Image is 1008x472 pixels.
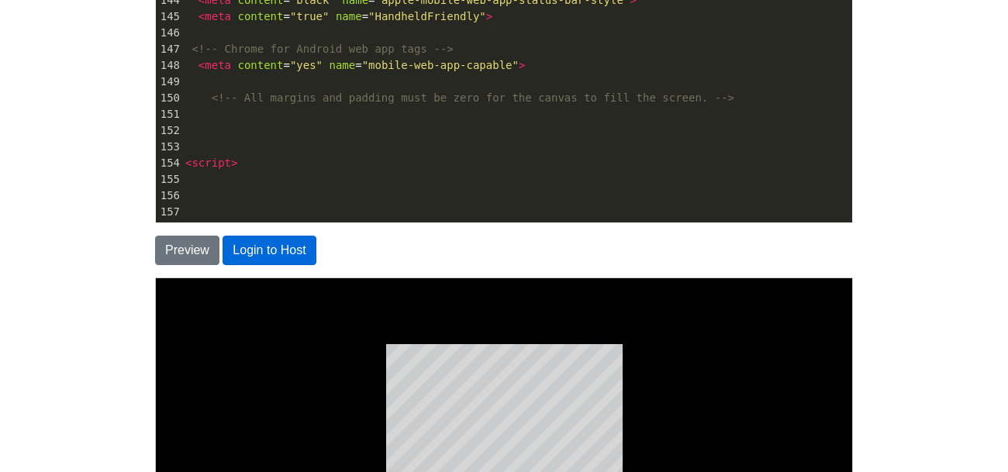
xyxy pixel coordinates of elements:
[156,41,182,57] div: 147
[156,9,182,25] div: 145
[156,106,182,122] div: 151
[156,204,182,220] div: 157
[185,157,192,169] span: <
[185,10,492,22] span: = =
[212,91,734,104] span: <!-- All margins and padding must be zero for the canvas to fill the screen. -->
[156,171,182,188] div: 155
[223,236,316,265] button: Login to Host
[156,122,182,139] div: 152
[205,59,231,71] span: meta
[231,157,237,169] span: >
[336,10,362,22] span: name
[362,59,519,71] span: "mobile-web-app-capable"
[155,236,219,265] button: Preview
[486,10,492,22] span: >
[205,10,231,22] span: meta
[198,59,205,71] span: <
[192,157,231,169] span: script
[290,10,330,22] span: "true"
[192,43,453,55] span: <!-- Chrome for Android web app tags -->
[156,90,182,106] div: 150
[156,74,182,90] div: 149
[156,155,182,171] div: 154
[185,59,525,71] span: = =
[368,10,486,22] span: "HandheldFriendly"
[156,25,182,41] div: 146
[156,57,182,74] div: 148
[156,188,182,204] div: 156
[237,10,283,22] span: content
[519,59,525,71] span: >
[198,10,205,22] span: <
[237,59,283,71] span: content
[290,59,323,71] span: "yes"
[330,59,356,71] span: name
[156,139,182,155] div: 153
